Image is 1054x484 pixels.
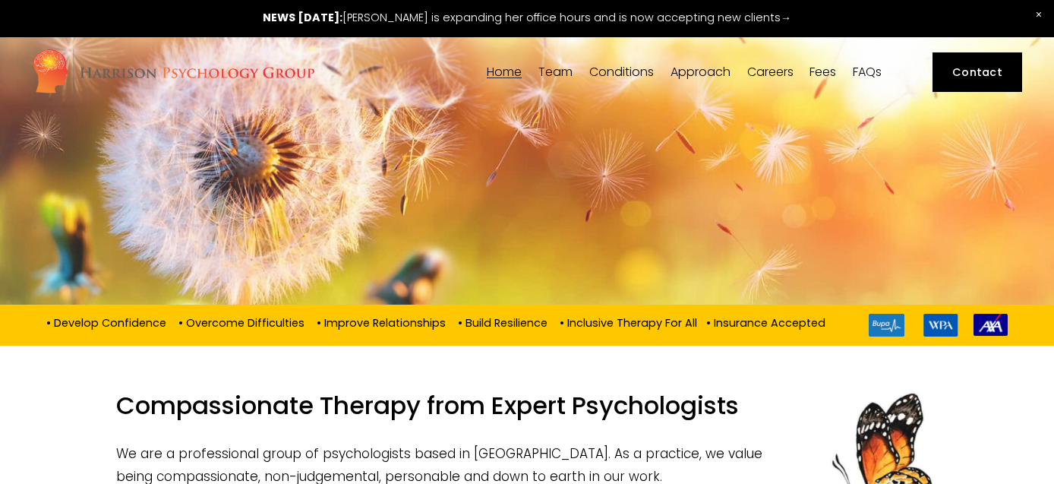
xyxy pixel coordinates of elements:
h1: Compassionate Therapy from Expert Psychologists [116,391,939,430]
a: FAQs [853,65,882,79]
img: Harrison Psychology Group [32,48,315,97]
span: Conditions [589,66,654,78]
a: Contact [933,52,1023,93]
a: folder dropdown [671,65,731,79]
p: • Develop Confidence • Overcome Difficulties • Improve Relationships • Build Resilience • Inclusi... [46,314,825,331]
a: Careers [747,65,794,79]
a: folder dropdown [589,65,654,79]
a: Home [487,65,522,79]
span: Approach [671,66,731,78]
span: Team [538,66,573,78]
a: Fees [809,65,836,79]
a: folder dropdown [538,65,573,79]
